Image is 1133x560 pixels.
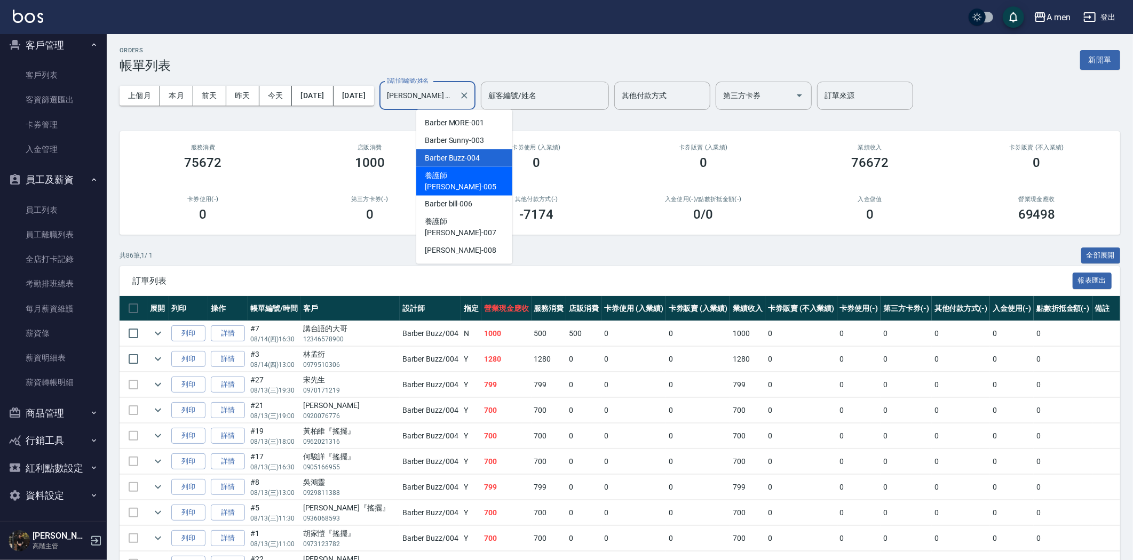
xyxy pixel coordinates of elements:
[248,321,300,346] td: #7
[765,423,837,449] td: 0
[9,530,30,551] img: Person
[566,347,601,372] td: 0
[303,539,397,549] p: 0973123782
[601,475,666,500] td: 0
[765,500,837,525] td: 0
[1034,398,1092,423] td: 0
[837,526,881,551] td: 0
[150,377,166,393] button: expand row
[248,423,300,449] td: #19
[799,196,941,203] h2: 入金儲值
[211,505,245,521] a: 詳情
[299,196,441,203] h2: 第三方卡券(-)
[303,451,397,462] div: 何駿詳『搖擺』
[1034,449,1092,474] td: 0
[990,526,1034,551] td: 0
[211,428,245,444] a: 詳情
[990,372,1034,397] td: 0
[425,153,480,164] span: Barber Buzz -004
[765,321,837,346] td: 0
[532,398,567,423] td: 700
[666,398,731,423] td: 0
[147,296,169,321] th: 展開
[532,500,567,525] td: 700
[292,86,333,106] button: [DATE]
[932,398,991,423] td: 0
[132,276,1073,286] span: 訂單列表
[303,323,397,334] div: 講台語的大哥
[1080,50,1120,70] button: 新開單
[1033,155,1041,170] h3: 0
[1034,500,1092,525] td: 0
[303,374,397,386] div: 宋先生
[425,135,484,146] span: Barber Sunny -003
[250,539,298,549] p: 08/13 (三) 11:00
[4,321,102,346] a: 薪資條
[250,437,298,446] p: 08/13 (三) 18:00
[601,296,666,321] th: 卡券使用 (入業績)
[4,222,102,247] a: 員工離職列表
[171,402,205,419] button: 列印
[4,31,102,59] button: 客戶管理
[990,423,1034,449] td: 0
[150,325,166,341] button: expand row
[730,296,765,321] th: 業績收入
[601,372,666,397] td: 0
[400,347,461,372] td: Barber Buzz /004
[1034,321,1092,346] td: 0
[1073,273,1112,289] button: 報表匯出
[881,321,932,346] td: 0
[211,479,245,495] a: 詳情
[837,475,881,500] td: 0
[532,296,567,321] th: 服務消費
[881,500,932,525] td: 0
[932,449,991,474] td: 0
[248,347,300,372] td: #3
[730,347,765,372] td: 1280
[881,423,932,449] td: 0
[4,63,102,87] a: 客戶列表
[932,526,991,551] td: 0
[1047,11,1071,24] div: A men
[666,372,731,397] td: 0
[250,386,298,395] p: 08/13 (三) 19:30
[666,347,731,372] td: 0
[303,477,397,488] div: 吳鴻靈
[250,488,298,498] p: 08/13 (三) 13:00
[248,372,300,397] td: #27
[303,502,397,514] div: [PERSON_NAME]『搖擺』
[4,370,102,395] a: 薪資轉帳明細
[881,347,932,372] td: 0
[990,296,1034,321] th: 入金使用(-)
[532,347,567,372] td: 1280
[4,427,102,454] button: 行銷工具
[250,462,298,472] p: 08/13 (三) 16:30
[171,325,205,342] button: 列印
[1034,372,1092,397] td: 0
[211,351,245,367] a: 詳情
[866,207,874,222] h3: 0
[4,399,102,427] button: 商品管理
[4,482,102,509] button: 資料設定
[303,334,397,344] p: 12346578900
[566,296,601,321] th: 店販消費
[303,426,397,437] div: 黃柏維『搖擺』
[4,297,102,321] a: 每月薪資維護
[532,423,567,449] td: 700
[881,475,932,500] td: 0
[248,526,300,551] td: #1
[150,428,166,444] button: expand row
[990,321,1034,346] td: 0
[566,526,601,551] td: 0
[132,144,274,151] h3: 服務消費
[1079,7,1120,27] button: 登出
[425,217,504,239] span: 養護師 [PERSON_NAME] -007
[966,196,1108,203] h2: 營業現金應收
[248,500,300,525] td: #5
[303,528,397,539] div: 胡家愷『搖擺』
[211,530,245,547] a: 詳情
[400,321,461,346] td: Barber Buzz /004
[226,86,259,106] button: 昨天
[4,247,102,271] a: 全店打卡記錄
[799,144,941,151] h2: 業績收入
